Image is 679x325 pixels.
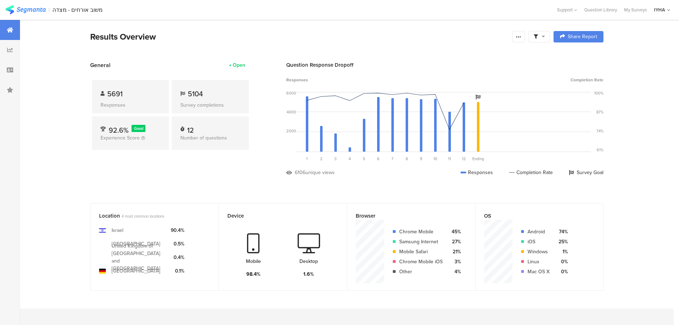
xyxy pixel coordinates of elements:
div: Other [399,268,443,275]
div: משוב אורחים - מצדה [52,6,103,13]
span: 1 [306,156,308,162]
div: Linux [528,258,550,265]
div: Samsung Internet [399,238,443,245]
div: 27% [448,238,461,245]
span: Experience Score [101,134,140,142]
div: 61% [597,147,603,153]
div: 25% [555,238,568,245]
div: 0% [555,258,568,265]
div: Chrome Mobile [399,228,443,235]
div: 74% [596,128,603,134]
span: General [90,61,110,69]
div: 2000 [286,128,296,134]
div: unique views [305,169,335,176]
div: 1.6% [303,270,314,278]
div: 90.4% [171,227,184,234]
span: 6 [377,156,380,162]
div: | [48,6,50,14]
span: 11 [448,156,451,162]
div: 3% [448,258,461,265]
div: Results Overview [90,30,509,43]
div: iOS [528,238,550,245]
span: 10 [433,156,437,162]
div: Location [99,212,198,220]
span: 7 [391,156,393,162]
div: [GEOGRAPHIC_DATA] [112,267,160,275]
div: United Kingdom of [GEOGRAPHIC_DATA] and [GEOGRAPHIC_DATA] [112,242,165,272]
span: 5 [363,156,365,162]
div: Mobile Safari [399,248,443,255]
div: 6106 [295,169,305,176]
span: 92.6% [109,125,129,136]
div: 0.4% [171,254,184,261]
div: 4% [448,268,461,275]
div: 12 [187,125,194,132]
div: Windows [528,248,550,255]
div: Open [233,61,245,69]
div: Android [528,228,550,235]
span: Number of questions [180,134,227,142]
a: Question Library [581,6,621,13]
div: [GEOGRAPHIC_DATA] [112,240,160,248]
div: Ending [471,156,485,162]
span: 8 [406,156,408,162]
div: Survey Goal [569,169,603,176]
div: 87% [596,109,603,115]
div: 0% [555,268,568,275]
div: Responses [101,101,160,109]
span: 4 [349,156,351,162]
span: Responses [286,77,308,83]
i: Survey Goal [475,95,480,100]
span: 9 [420,156,422,162]
div: Desktop [299,258,318,265]
div: Device [227,212,326,220]
div: 100% [594,90,603,96]
div: 0.5% [171,240,184,248]
span: Share Report [568,34,597,39]
div: Survey completions [180,101,240,109]
div: OS [484,212,583,220]
div: 4000 [287,109,296,115]
a: My Surveys [621,6,650,13]
div: Browser [356,212,455,220]
span: 5691 [107,88,123,99]
span: 2 [320,156,323,162]
div: 1% [555,248,568,255]
div: Israel [112,227,123,234]
span: Good [134,126,143,131]
span: Completion Rate [571,77,603,83]
span: 4 most common locations [122,213,164,219]
div: Chrome Mobile iOS [399,258,443,265]
div: Question Response Dropoff [286,61,603,69]
div: Completion Rate [509,169,553,176]
div: Responses [461,169,493,176]
span: 5104 [188,88,203,99]
div: 74% [555,228,568,235]
div: 6000 [286,90,296,96]
div: 21% [448,248,461,255]
span: 3 [334,156,336,162]
div: Mac OS X [528,268,550,275]
div: Mobile [246,258,261,265]
div: 98.4% [246,270,261,278]
img: segmanta logo [5,5,46,14]
div: Support [557,4,577,15]
div: IYHA [654,6,665,13]
div: 45% [448,228,461,235]
div: 0.1% [171,267,184,275]
span: 12 [462,156,466,162]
